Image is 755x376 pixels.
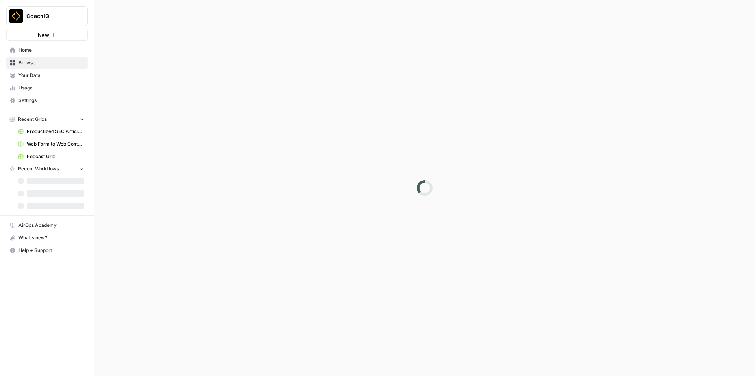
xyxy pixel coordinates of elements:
a: AirOps Academy [6,219,88,232]
button: New [6,29,88,41]
span: Productized SEO Article Writer Grid [27,128,84,135]
img: CoachIQ Logo [9,9,23,23]
span: CoachIQ [26,12,74,20]
button: What's new? [6,232,88,244]
span: AirOps Academy [18,222,84,229]
button: Workspace: CoachIQ [6,6,88,26]
div: What's new? [7,232,87,244]
span: Home [18,47,84,54]
span: New [38,31,49,39]
span: Browse [18,59,84,66]
span: Recent Workflows [18,165,59,172]
span: Podcast Grid [27,153,84,160]
a: Web Form to Web Content Grid [15,138,88,150]
button: Help + Support [6,244,88,257]
a: Settings [6,94,88,107]
a: Home [6,44,88,57]
a: Podcast Grid [15,150,88,163]
span: Your Data [18,72,84,79]
a: Your Data [6,69,88,82]
a: Browse [6,57,88,69]
span: Settings [18,97,84,104]
a: Usage [6,82,88,94]
span: Help + Support [18,247,84,254]
button: Recent Grids [6,113,88,125]
span: Recent Grids [18,116,47,123]
span: Web Form to Web Content Grid [27,141,84,148]
span: Usage [18,84,84,91]
button: Recent Workflows [6,163,88,175]
a: Productized SEO Article Writer Grid [15,125,88,138]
